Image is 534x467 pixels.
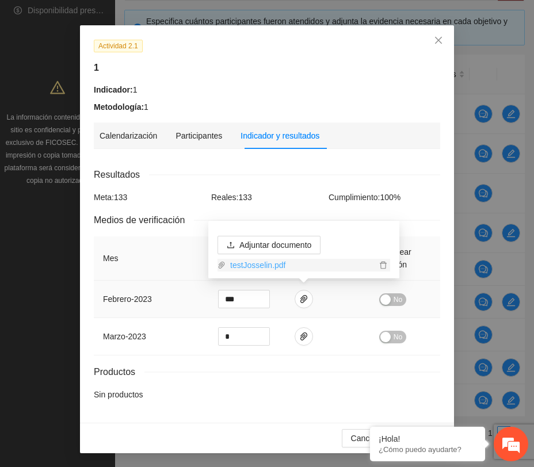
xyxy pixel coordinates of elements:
span: Resultados [94,167,149,182]
span: No [394,293,402,306]
span: Reales: 133 [211,193,252,202]
div: Meta: 133 [91,191,208,204]
span: paper-clip [218,261,226,269]
span: paper-clip [295,332,312,341]
div: Minimizar ventana de chat en vivo [189,6,216,33]
div: Sin productos [94,167,440,401]
span: Medios de verificación [94,213,194,227]
span: No [394,331,402,343]
span: Adjuntar documento [239,239,311,251]
span: paper-clip [295,294,312,304]
span: Productos [94,365,144,379]
span: Actividad 2.1 [94,40,143,52]
div: Calendarización [100,129,157,142]
button: delete [376,259,390,271]
span: close [434,36,443,45]
span: upload [227,241,235,250]
strong: Indicador: [94,85,133,94]
div: Participantes [176,129,222,142]
th: Bloquear revisión [370,236,440,281]
button: paper-clip [295,290,313,308]
span: delete [377,261,390,269]
a: testJosselin.pdf [226,259,376,271]
button: uploadAdjuntar documento [218,236,321,254]
p: ¿Cómo puedo ayudarte? [379,445,476,454]
div: ¡Hola! [379,434,476,443]
div: 1 [94,83,440,96]
th: Mes [94,236,209,281]
div: Cumplimiento: 100 % [326,191,443,204]
span: Cancelar [351,432,383,445]
textarea: Escriba su mensaje y pulse “Intro” [6,314,219,354]
button: Close [423,25,454,56]
span: marzo - 2023 [103,332,146,341]
span: Estamos en línea. [67,154,159,270]
button: Cancelar [342,429,392,447]
strong: Metodología: [94,102,144,112]
div: 1 [94,101,440,113]
span: febrero - 2023 [103,294,152,304]
div: Indicador y resultados [241,129,319,142]
div: Chatee con nosotros ahora [60,59,193,74]
span: uploadAdjuntar documento [218,240,321,250]
button: paper-clip [295,327,313,346]
h5: 1 [94,61,440,75]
